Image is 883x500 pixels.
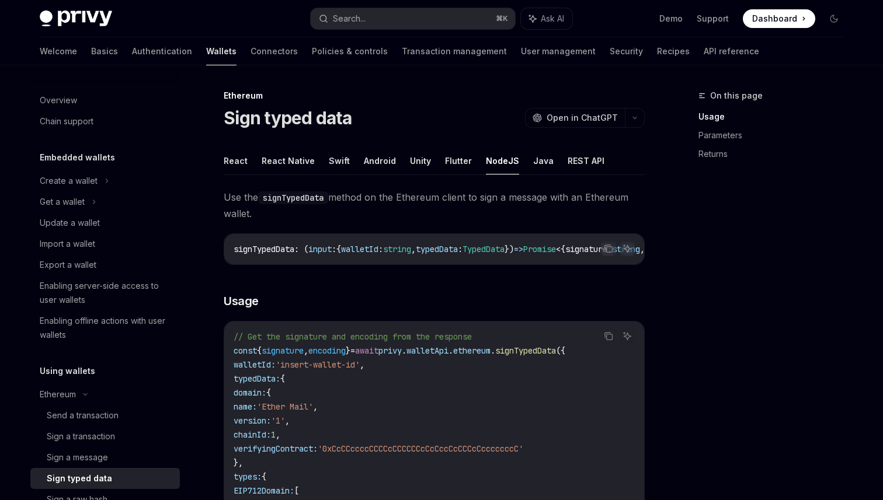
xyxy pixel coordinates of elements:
[206,37,237,65] a: Wallets
[329,147,350,174] button: Swift
[620,241,635,256] button: Ask AI
[458,244,463,254] span: :
[30,447,180,468] a: Sign a message
[541,13,564,25] span: Ask AI
[257,345,262,356] span: {
[47,429,115,443] div: Sign a transaction
[40,174,98,188] div: Create a wallet
[486,147,519,174] button: NodeJS
[91,37,118,65] a: Basics
[556,244,561,254] span: <
[383,244,411,254] span: string
[276,429,280,440] span: ,
[266,387,271,398] span: {
[346,345,350,356] span: }
[40,237,95,251] div: Import a wallet
[234,244,294,254] span: signTypedData
[262,345,304,356] span: signature
[318,443,523,454] span: '0xCcCCccccCCCCcCCCCCCcCcCccCcCCCcCcccccccC'
[312,37,388,65] a: Policies & controls
[406,345,449,356] span: walletApi
[495,345,556,356] span: signTypedData
[514,244,523,254] span: =>
[659,13,683,25] a: Demo
[224,189,645,222] span: Use the method on the Ethereum client to sign a message with an Ethereum wallet.
[40,314,173,342] div: Enabling offline actions with user wallets
[556,345,565,356] span: ({
[610,37,643,65] a: Security
[234,457,243,468] span: },
[257,401,313,412] span: 'Ether Mail'
[47,471,112,485] div: Sign typed data
[40,37,77,65] a: Welcome
[294,244,308,254] span: : (
[262,147,315,174] button: React Native
[333,12,366,26] div: Search...
[234,401,257,412] span: name:
[40,387,76,401] div: Ethereum
[521,37,596,65] a: User management
[234,359,276,370] span: walletId:
[525,108,625,128] button: Open in ChatGPT
[313,401,318,412] span: ,
[505,244,514,254] span: })
[30,212,180,233] a: Update a wallet
[30,90,180,111] a: Overview
[234,387,266,398] span: domain:
[698,107,853,126] a: Usage
[285,415,290,426] span: ,
[308,244,332,254] span: input
[30,426,180,447] a: Sign a transaction
[410,147,431,174] button: Unity
[360,359,364,370] span: ,
[30,233,180,254] a: Import a wallet
[40,11,112,27] img: dark logo
[40,279,173,307] div: Enabling server-side access to user wallets
[364,147,396,174] button: Android
[30,254,180,275] a: Export a wallet
[416,244,458,254] span: typedData
[311,8,515,29] button: Search...⌘K
[698,126,853,145] a: Parameters
[411,244,416,254] span: ,
[547,112,618,124] span: Open in ChatGPT
[280,373,285,384] span: {
[40,364,95,378] h5: Using wallets
[40,93,77,107] div: Overview
[262,471,266,482] span: {
[258,191,328,204] code: signTypedData
[234,415,271,426] span: version:
[234,443,318,454] span: verifyingContract:
[336,244,341,254] span: {
[521,8,572,29] button: Ask AI
[565,244,607,254] span: signature
[378,244,383,254] span: :
[40,195,85,209] div: Get a wallet
[743,9,815,28] a: Dashboard
[308,345,346,356] span: encoding
[30,405,180,426] a: Send a transaction
[825,9,843,28] button: Toggle dark mode
[271,415,285,426] span: '1'
[132,37,192,65] a: Authentication
[341,244,378,254] span: walletId
[276,359,360,370] span: 'insert-wallet-id'
[40,114,93,128] div: Chain support
[234,345,257,356] span: const
[697,13,729,25] a: Support
[533,147,554,174] button: Java
[224,107,352,128] h1: Sign typed data
[698,145,853,163] a: Returns
[224,293,259,309] span: Usage
[402,37,507,65] a: Transaction management
[234,485,294,496] span: EIP712Domain:
[491,345,495,356] span: .
[332,244,336,254] span: :
[251,37,298,65] a: Connectors
[601,241,616,256] button: Copy the contents from the code block
[620,328,635,344] button: Ask AI
[445,147,472,174] button: Flutter
[710,89,763,103] span: On this page
[561,244,565,254] span: {
[234,429,271,440] span: chainId:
